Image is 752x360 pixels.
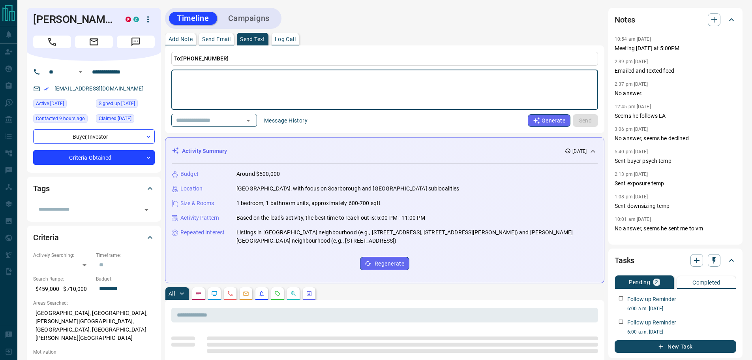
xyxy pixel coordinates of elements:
[615,13,635,26] h2: Notes
[360,257,409,270] button: Regenerate
[615,172,648,177] p: 2:13 pm [DATE]
[615,251,736,270] div: Tasks
[33,300,155,307] p: Areas Searched:
[528,114,570,127] button: Generate
[33,129,155,144] div: Buyer , Investor
[36,115,85,123] span: Contacted 9 hours ago
[181,55,229,62] span: [PHONE_NUMBER]
[33,13,114,26] h1: [PERSON_NAME]
[33,307,155,345] p: [GEOGRAPHIC_DATA], [GEOGRAPHIC_DATA], [PERSON_NAME][GEOGRAPHIC_DATA], [GEOGRAPHIC_DATA], [GEOGRAP...
[627,328,736,335] p: 6:00 a.m. [DATE]
[133,17,139,22] div: condos.ca
[180,214,219,222] p: Activity Pattern
[655,279,658,285] p: 2
[182,147,227,155] p: Activity Summary
[275,36,296,42] p: Log Call
[180,199,214,207] p: Size & Rooms
[33,228,155,247] div: Criteria
[236,199,381,207] p: 1 bedroom, 1 bathroom units, approximately 600-700 sqft
[290,290,296,297] svg: Opportunities
[243,290,249,297] svg: Emails
[243,115,254,126] button: Open
[33,275,92,283] p: Search Range:
[33,252,92,259] p: Actively Searching:
[99,115,131,123] span: Claimed [DATE]
[615,126,648,132] p: 3:06 pm [DATE]
[33,36,71,48] span: Call
[615,104,651,109] p: 12:45 pm [DATE]
[236,214,425,222] p: Based on the lead's activity, the best time to reach out is: 5:00 PM - 11:00 PM
[195,290,202,297] svg: Notes
[180,185,203,193] p: Location
[211,290,218,297] svg: Lead Browsing Activity
[169,291,175,296] p: All
[615,59,648,64] p: 2:39 pm [DATE]
[75,36,113,48] span: Email
[33,179,155,198] div: Tags
[99,100,135,107] span: Signed up [DATE]
[615,134,736,143] p: No answer, seems he declined
[236,170,280,178] p: Around $500,000
[615,67,736,75] p: Emailed and texted feed
[615,254,634,267] h2: Tasks
[615,224,736,233] p: No answer, seems he sent me to vm
[627,319,676,327] p: Follow up Reminder
[202,36,231,42] p: Send Email
[180,228,225,237] p: Repeated Interest
[54,85,144,92] a: [EMAIL_ADDRESS][DOMAIN_NAME]
[629,279,650,285] p: Pending
[615,36,651,42] p: 10:54 am [DATE]
[692,280,720,285] p: Completed
[43,86,49,92] svg: Email Verified
[117,36,155,48] span: Message
[96,275,155,283] p: Budget:
[615,194,648,200] p: 1:08 pm [DATE]
[172,144,598,158] div: Activity Summary[DATE]
[180,170,199,178] p: Budget
[259,114,312,127] button: Message History
[274,290,281,297] svg: Requests
[615,217,651,222] p: 10:01 am [DATE]
[627,305,736,312] p: 6:00 a.m. [DATE]
[572,148,587,155] p: [DATE]
[615,179,736,188] p: Sent exposure temp
[76,67,85,77] button: Open
[615,239,648,245] p: 9:59 am [DATE]
[171,52,598,66] p: To:
[615,157,736,165] p: Sent buyer psych temp
[615,202,736,210] p: Sent downsizing temp
[615,81,648,87] p: 2:37 pm [DATE]
[141,204,152,215] button: Open
[615,89,736,98] p: No answer.
[220,12,278,25] button: Campaigns
[33,99,92,110] div: Tue Sep 09 2025
[169,12,217,25] button: Timeline
[227,290,233,297] svg: Calls
[615,112,736,120] p: Seems he follows LA
[33,231,59,244] h2: Criteria
[615,340,736,353] button: New Task
[36,100,64,107] span: Active [DATE]
[236,185,459,193] p: [GEOGRAPHIC_DATA], with focus on Scarborough and [GEOGRAPHIC_DATA] sublocalities
[627,295,676,303] p: Follow up Reminder
[615,10,736,29] div: Notes
[615,44,736,53] p: Meeting [DATE] at 5:00PM
[126,17,131,22] div: property.ca
[33,182,49,195] h2: Tags
[96,99,155,110] div: Sun Jun 10 2018
[615,149,648,155] p: 5:40 pm [DATE]
[306,290,312,297] svg: Agent Actions
[33,349,155,356] p: Motivation:
[259,290,265,297] svg: Listing Alerts
[33,150,155,165] div: Criteria Obtained
[169,36,193,42] p: Add Note
[33,114,92,125] div: Thu Sep 11 2025
[240,36,265,42] p: Send Text
[96,114,155,125] div: Wed Jul 17 2024
[96,252,155,259] p: Timeframe:
[236,228,598,245] p: Listings in [GEOGRAPHIC_DATA] neighbourhood (e.g., [STREET_ADDRESS], [STREET_ADDRESS][PERSON_NAME...
[33,283,92,296] p: $459,000 - $710,000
